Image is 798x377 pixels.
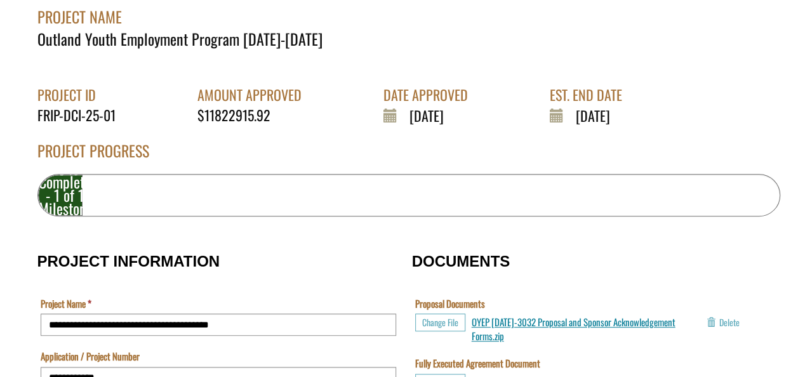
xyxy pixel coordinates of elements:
[550,105,632,126] div: [DATE]
[37,28,780,50] div: Outland Youth Employment Program [DATE]-[DATE]
[707,314,740,331] button: Delete
[37,253,399,270] h3: PROJECT INFORMATION
[383,85,477,105] div: DATE APPROVED
[3,58,117,72] a: FRIP Final Report - Template.docx
[41,314,396,336] input: Project Name
[3,86,75,100] label: File field for users to download amendment request template
[3,15,134,29] a: FRIP Progress Report - Template .docx
[3,43,101,56] label: Final Reporting Template File
[415,357,540,370] label: Fully Executed Agreement Document
[37,105,125,125] div: FRIP-DCI-25-01
[41,297,91,310] label: Project Name
[37,85,125,105] div: PROJECT ID
[197,85,311,105] div: AMOUNT APPROVED
[383,105,477,126] div: [DATE]
[472,315,675,342] a: OYEP [DATE]-3032 Proposal and Sponsor Acknowledgement Forms.zip
[3,102,13,115] div: ---
[197,105,311,125] div: $11822915.92
[412,253,761,270] h3: DOCUMENTS
[38,175,83,216] div: 6% Completed - 1 of 16 Milestones Complete
[550,85,632,105] div: EST. END DATE
[415,297,485,310] label: Proposal Documents
[41,350,140,363] label: Application / Project Number
[415,314,465,331] button: Choose File for Proposal Documents
[37,140,780,174] div: PROJECT PROGRESS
